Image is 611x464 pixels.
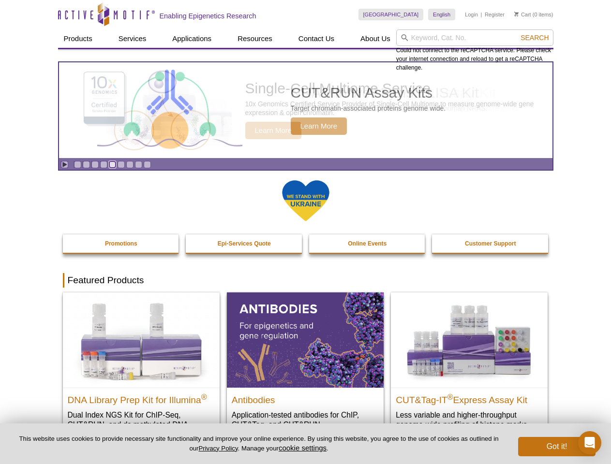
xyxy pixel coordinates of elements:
strong: Online Events [348,240,387,247]
a: Go to slide 4 [100,161,107,168]
a: English [428,9,455,20]
p: This website uses cookies to provide necessary site functionality and improve your online experie... [15,435,502,453]
a: Go to slide 2 [83,161,90,168]
a: Register [485,11,505,18]
a: [GEOGRAPHIC_DATA] [358,9,424,20]
sup: ® [447,392,453,401]
button: cookie settings [279,444,327,452]
li: | [481,9,482,20]
a: DNA Library Prep Kit for Illumina DNA Library Prep Kit for Illumina® Dual Index NGS Kit for ChIP-... [63,292,220,449]
div: Open Intercom Messenger [578,431,601,454]
a: About Us [355,29,396,48]
h2: Enabling Epigenetics Research [160,12,256,20]
input: Keyword, Cat. No. [396,29,553,46]
a: Online Events [309,234,426,253]
button: Got it! [518,437,596,456]
h2: Antibodies [232,391,379,405]
a: Go to slide 9 [144,161,151,168]
span: Search [521,34,549,42]
a: Cart [514,11,531,18]
a: Products [58,29,98,48]
strong: Customer Support [465,240,516,247]
img: Your Cart [514,12,519,16]
div: Could not connect to the reCAPTCHA service. Please check your internet connection and reload to g... [396,29,553,72]
sup: ® [201,392,207,401]
a: Promotions [63,234,180,253]
a: Resources [232,29,278,48]
a: Go to slide 3 [91,161,99,168]
a: Go to slide 8 [135,161,142,168]
a: CUT&Tag-IT® Express Assay Kit CUT&Tag-IT®Express Assay Kit Less variable and higher-throughput ge... [391,292,548,439]
img: CUT&Tag-IT® Express Assay Kit [391,292,548,387]
a: Applications [166,29,217,48]
strong: Promotions [105,240,137,247]
strong: Epi-Services Quote [218,240,271,247]
li: (0 items) [514,9,553,20]
a: Customer Support [432,234,549,253]
p: Application-tested antibodies for ChIP, CUT&Tag, and CUT&RUN. [232,410,379,430]
a: All Antibodies Antibodies Application-tested antibodies for ChIP, CUT&Tag, and CUT&RUN. [227,292,384,439]
a: Epi-Services Quote [186,234,303,253]
a: Privacy Policy [198,445,238,452]
p: Less variable and higher-throughput genome-wide profiling of histone marks​. [396,410,543,430]
img: All Antibodies [227,292,384,387]
a: Go to slide 6 [118,161,125,168]
a: Login [465,11,478,18]
button: Search [518,33,551,42]
p: Dual Index NGS Kit for ChIP-Seq, CUT&RUN, and ds methylated DNA assays. [68,410,215,439]
a: Go to slide 1 [74,161,81,168]
img: We Stand With Ukraine [282,179,330,222]
a: Contact Us [293,29,340,48]
img: DNA Library Prep Kit for Illumina [63,292,220,387]
h2: DNA Library Prep Kit for Illumina [68,391,215,405]
a: Services [113,29,152,48]
a: Toggle autoplay [61,161,68,168]
a: Go to slide 7 [126,161,134,168]
a: Go to slide 5 [109,161,116,168]
h2: CUT&Tag-IT Express Assay Kit [396,391,543,405]
h2: Featured Products [63,273,549,288]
